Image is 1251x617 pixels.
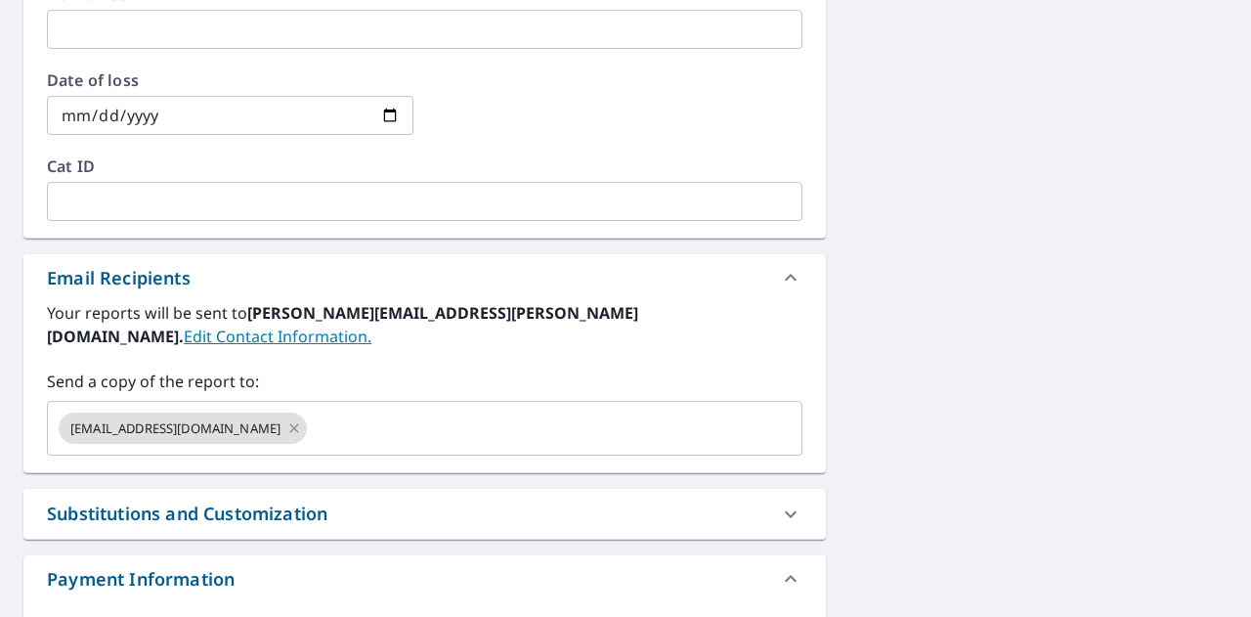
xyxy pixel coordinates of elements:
a: EditContactInfo [184,326,371,347]
div: Email Recipients [23,254,826,301]
div: Substitutions and Customization [47,501,327,527]
b: [PERSON_NAME][EMAIL_ADDRESS][PERSON_NAME][DOMAIN_NAME]. [47,302,638,347]
div: Payment Information [23,555,826,602]
label: Your reports will be sent to [47,301,802,348]
div: Email Recipients [47,265,191,291]
span: [EMAIL_ADDRESS][DOMAIN_NAME] [59,419,292,438]
label: Cat ID [47,158,802,174]
label: Date of loss [47,72,413,88]
div: [EMAIL_ADDRESS][DOMAIN_NAME] [59,413,307,444]
div: Payment Information [47,566,235,593]
div: Substitutions and Customization [23,489,826,539]
label: Send a copy of the report to: [47,370,802,393]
